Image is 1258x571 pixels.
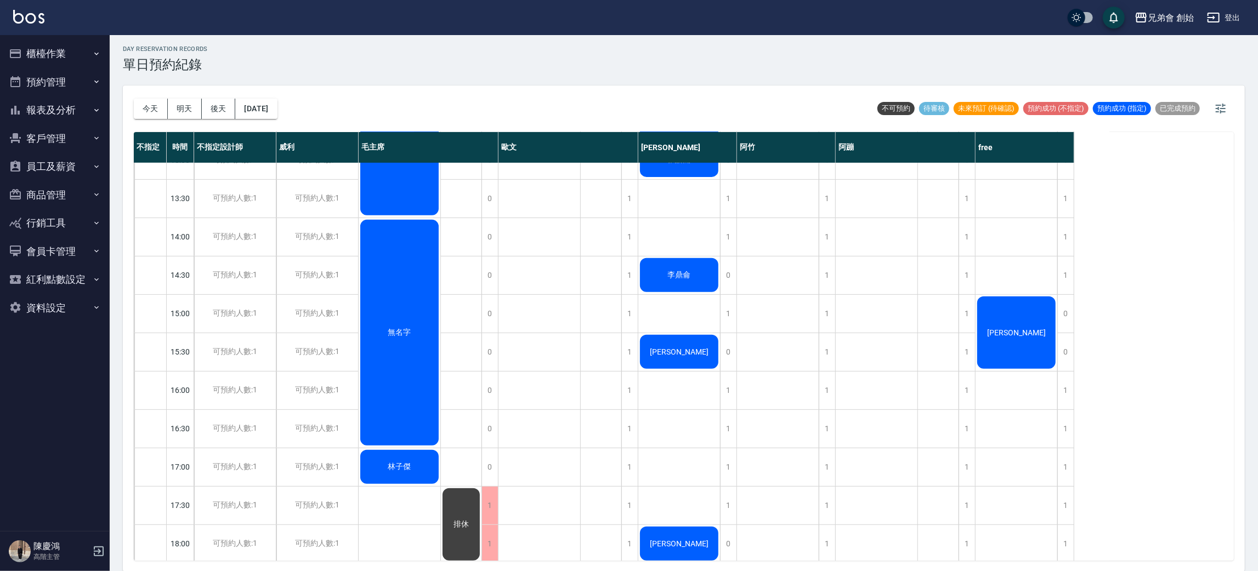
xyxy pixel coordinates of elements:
[167,333,194,371] div: 15:30
[134,132,167,163] div: 不指定
[1057,256,1074,294] div: 1
[1023,104,1089,113] span: 預約成功 (不指定)
[1057,333,1074,371] div: 0
[819,256,835,294] div: 1
[638,132,737,163] div: [PERSON_NAME]
[276,256,358,294] div: 可預約人數:1
[720,180,736,218] div: 1
[621,487,638,524] div: 1
[276,132,359,163] div: 威利
[819,525,835,563] div: 1
[194,448,276,486] div: 可預約人數:1
[194,410,276,448] div: 可預約人數:1
[4,39,105,68] button: 櫃檯作業
[1057,372,1074,409] div: 1
[481,525,498,563] div: 1
[4,209,105,237] button: 行銷工具
[451,519,471,529] span: 排休
[954,104,1019,113] span: 未來預訂 (待確認)
[836,132,976,163] div: 阿蹦
[235,99,277,119] button: [DATE]
[959,333,975,371] div: 1
[819,372,835,409] div: 1
[720,333,736,371] div: 0
[720,448,736,486] div: 1
[4,265,105,294] button: 紅利點數設定
[919,104,949,113] span: 待審核
[819,180,835,218] div: 1
[621,525,638,563] div: 1
[167,256,194,294] div: 14:30
[1057,410,1074,448] div: 1
[276,410,358,448] div: 可預約人數:1
[13,10,44,24] img: Logo
[1203,8,1245,28] button: 登出
[167,524,194,563] div: 18:00
[621,372,638,409] div: 1
[1148,11,1194,25] div: 兄弟會 創始
[819,410,835,448] div: 1
[819,448,835,486] div: 1
[959,448,975,486] div: 1
[194,256,276,294] div: 可預約人數:1
[648,347,711,356] span: [PERSON_NAME]
[1057,448,1074,486] div: 1
[498,132,638,163] div: 歐文
[737,132,836,163] div: 阿竹
[621,448,638,486] div: 1
[481,410,498,448] div: 0
[621,218,638,256] div: 1
[167,409,194,448] div: 16:30
[621,180,638,218] div: 1
[167,486,194,524] div: 17:30
[959,180,975,218] div: 1
[481,333,498,371] div: 0
[1057,525,1074,563] div: 1
[194,525,276,563] div: 可預約人數:1
[720,218,736,256] div: 1
[33,552,89,562] p: 高階主管
[1057,295,1074,333] div: 0
[4,152,105,181] button: 員工及薪資
[386,462,413,472] span: 林子傑
[621,333,638,371] div: 1
[167,371,194,409] div: 16:00
[194,180,276,218] div: 可預約人數:1
[167,179,194,218] div: 13:30
[976,132,1074,163] div: free
[4,68,105,96] button: 預約管理
[194,333,276,371] div: 可預約人數:1
[194,372,276,409] div: 可預約人數:1
[1057,487,1074,524] div: 1
[819,487,835,524] div: 1
[276,372,358,409] div: 可預約人數:1
[481,487,498,524] div: 1
[1130,7,1198,29] button: 兄弟會 創始
[194,487,276,524] div: 可預約人數:1
[168,99,202,119] button: 明天
[276,448,358,486] div: 可預約人數:1
[202,99,236,119] button: 後天
[819,333,835,371] div: 1
[959,525,975,563] div: 1
[123,45,208,53] h2: day Reservation records
[621,256,638,294] div: 1
[276,218,358,256] div: 可預約人數:1
[194,132,276,163] div: 不指定設計師
[819,295,835,333] div: 1
[666,270,693,280] span: 李鼎侖
[720,487,736,524] div: 1
[877,104,915,113] span: 不可預約
[959,372,975,409] div: 1
[276,295,358,333] div: 可預約人數:1
[621,295,638,333] div: 1
[720,525,736,563] div: 0
[194,295,276,333] div: 可預約人數:1
[134,99,168,119] button: 今天
[167,294,194,333] div: 15:00
[4,237,105,266] button: 會員卡管理
[720,372,736,409] div: 1
[720,256,736,294] div: 0
[167,218,194,256] div: 14:00
[386,328,413,338] span: 無名字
